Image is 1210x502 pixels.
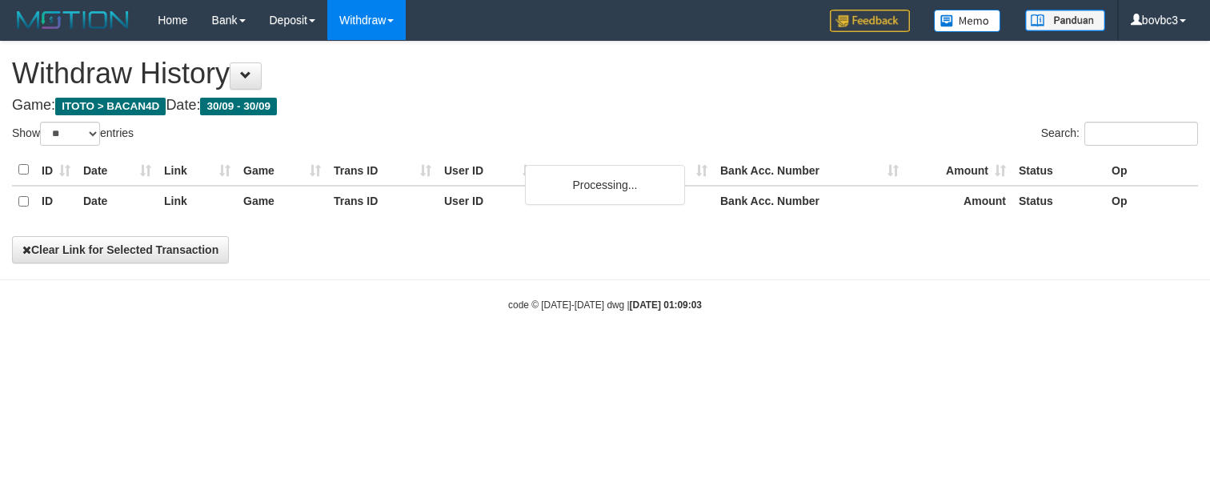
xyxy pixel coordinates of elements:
[237,155,327,186] th: Game
[934,10,1001,32] img: Button%20Memo.svg
[905,155,1012,186] th: Amount
[438,155,540,186] th: User ID
[905,186,1012,217] th: Amount
[12,236,229,263] button: Clear Link for Selected Transaction
[77,155,158,186] th: Date
[55,98,166,115] span: ITOTO > BACAN4D
[525,165,685,205] div: Processing...
[1012,186,1105,217] th: Status
[12,122,134,146] label: Show entries
[830,10,910,32] img: Feedback.jpg
[200,98,277,115] span: 30/09 - 30/09
[12,8,134,32] img: MOTION_logo.png
[77,186,158,217] th: Date
[1105,155,1198,186] th: Op
[158,155,237,186] th: Link
[35,155,77,186] th: ID
[327,186,438,217] th: Trans ID
[508,299,702,311] small: code © [DATE]-[DATE] dwg |
[1084,122,1198,146] input: Search:
[40,122,100,146] select: Showentries
[438,186,540,217] th: User ID
[327,155,438,186] th: Trans ID
[540,155,714,186] th: Bank Acc. Name
[1012,155,1105,186] th: Status
[12,98,1198,114] h4: Game: Date:
[1025,10,1105,31] img: panduan.png
[158,186,237,217] th: Link
[35,186,77,217] th: ID
[1105,186,1198,217] th: Op
[630,299,702,311] strong: [DATE] 01:09:03
[714,155,905,186] th: Bank Acc. Number
[1041,122,1198,146] label: Search:
[237,186,327,217] th: Game
[714,186,905,217] th: Bank Acc. Number
[12,58,1198,90] h1: Withdraw History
